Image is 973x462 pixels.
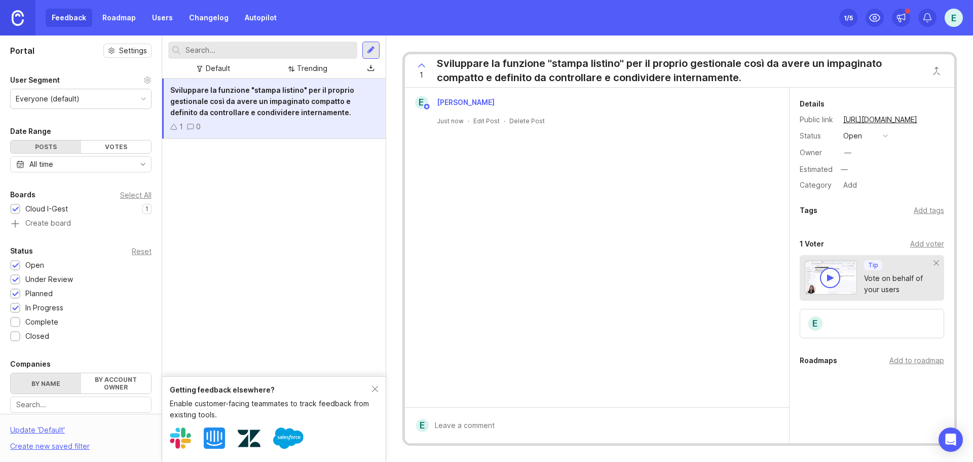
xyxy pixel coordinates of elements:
[25,203,68,215] div: Cloud I-Gest
[914,205,944,216] div: Add tags
[206,63,230,74] div: Default
[10,441,90,452] div: Create new saved filter
[423,103,430,111] img: member badge
[11,140,81,153] div: Posts
[800,180,835,191] div: Category
[25,302,63,313] div: In Progress
[297,63,327,74] div: Trending
[415,96,428,109] div: E
[939,428,963,452] div: Open Intercom Messenger
[16,399,145,410] input: Search...
[120,192,152,198] div: Select All
[25,316,58,328] div: Complete
[25,331,49,342] div: Closed
[437,117,464,125] a: Just now
[10,74,60,86] div: User Segment
[145,205,148,213] p: 1
[119,46,147,56] span: Settings
[473,117,500,125] div: Edit Post
[10,220,152,229] a: Create board
[504,117,505,125] div: ·
[96,9,142,27] a: Roadmap
[132,248,152,254] div: Reset
[843,130,862,141] div: open
[10,245,33,257] div: Status
[25,260,44,271] div: Open
[10,45,34,57] h1: Portal
[183,9,235,27] a: Changelog
[800,114,835,125] div: Public link
[170,398,372,420] div: Enable customer-facing teammates to track feedback from existing tools.
[807,315,824,332] div: E
[805,260,857,295] img: video-thumbnail-vote-d41b83416815613422e2ca741bf692cc.jpg
[196,121,201,132] div: 0
[409,96,503,109] a: E[PERSON_NAME]
[10,424,65,441] div: Update ' Default '
[81,373,152,394] label: By account owner
[835,179,860,192] a: Add
[800,98,825,110] div: Details
[800,204,817,217] div: Tags
[868,261,878,269] p: Tip
[838,163,851,176] div: —
[25,274,73,285] div: Under Review
[437,56,921,85] div: Sviluppare la funzione "stampa listino" per il proprio gestionale così da avere un impaginato com...
[844,147,851,158] div: —
[10,125,51,137] div: Date Range
[800,166,833,173] div: Estimated
[170,428,191,449] img: Slack logo
[81,140,152,153] div: Votes
[800,147,835,158] div: Owner
[509,117,545,125] div: Delete Post
[10,358,51,370] div: Companies
[239,9,283,27] a: Autopilot
[179,121,183,132] div: 1
[103,44,152,58] button: Settings
[238,427,260,450] img: Zendesk logo
[185,45,353,56] input: Search...
[437,98,495,106] span: [PERSON_NAME]
[25,288,53,299] div: Planned
[864,273,934,295] div: Vote on behalf of your users
[11,373,81,394] label: By name
[12,10,24,26] img: Canny Home
[162,79,386,139] a: Sviluppare la funzione "stampa listino" per il proprio gestionale così da avere un impaginato com...
[416,419,429,432] div: E
[926,61,947,81] button: Close button
[420,69,423,81] span: 1
[889,355,944,366] div: Add to roadmap
[170,86,354,117] span: Sviluppare la funzione "stampa listino" per il proprio gestionale così da avere un impaginato com...
[146,9,179,27] a: Users
[910,238,944,250] div: Add voter
[840,179,860,192] div: Add
[135,160,151,168] svg: toggle icon
[10,189,35,201] div: Boards
[800,130,835,141] div: Status
[800,238,824,250] div: 1 Voter
[16,93,80,104] div: Everyone (default)
[844,11,853,25] div: 1 /5
[840,113,920,126] a: [URL][DOMAIN_NAME]
[839,9,857,27] button: 1/5
[29,159,53,170] div: All time
[468,117,469,125] div: ·
[204,428,225,449] img: Intercom logo
[170,384,372,396] div: Getting feedback elsewhere?
[273,423,304,453] img: Salesforce logo
[945,9,963,27] button: E
[800,354,837,367] div: Roadmaps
